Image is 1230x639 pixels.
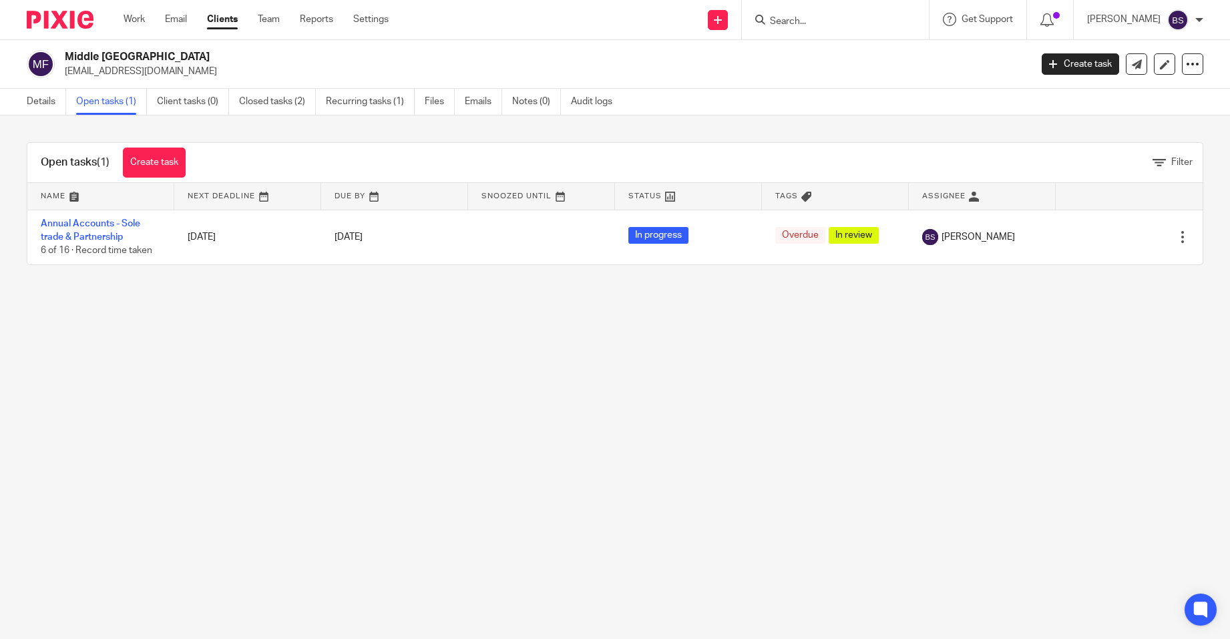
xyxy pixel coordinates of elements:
span: Overdue [775,227,825,244]
a: Reports [300,13,333,26]
a: Settings [353,13,389,26]
a: Closed tasks (2) [239,89,316,115]
span: In progress [628,227,688,244]
p: [PERSON_NAME] [1087,13,1161,26]
a: Details [27,89,66,115]
h2: Middle [GEOGRAPHIC_DATA] [65,50,830,64]
a: Create task [1042,53,1119,75]
span: Tags [775,192,798,200]
td: [DATE] [174,210,321,264]
a: Team [258,13,280,26]
span: (1) [97,157,110,168]
h1: Open tasks [41,156,110,170]
a: Client tasks (0) [157,89,229,115]
a: Email [165,13,187,26]
a: Clients [207,13,238,26]
a: Files [425,89,455,115]
a: Audit logs [571,89,622,115]
span: Filter [1171,158,1193,167]
a: Notes (0) [512,89,561,115]
span: Status [628,192,662,200]
a: Annual Accounts - Sole trade & Partnership [41,219,140,242]
img: Pixie [27,11,93,29]
img: svg%3E [922,229,938,245]
span: [DATE] [335,232,363,242]
p: [EMAIL_ADDRESS][DOMAIN_NAME] [65,65,1022,78]
a: Work [124,13,145,26]
img: svg%3E [27,50,55,78]
a: Open tasks (1) [76,89,147,115]
a: Recurring tasks (1) [326,89,415,115]
span: In review [829,227,879,244]
span: Snoozed Until [481,192,552,200]
input: Search [769,16,889,28]
a: Emails [465,89,502,115]
span: Get Support [962,15,1013,24]
img: svg%3E [1167,9,1189,31]
span: 6 of 16 · Record time taken [41,246,152,255]
span: [PERSON_NAME] [942,230,1015,244]
a: Create task [123,148,186,178]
